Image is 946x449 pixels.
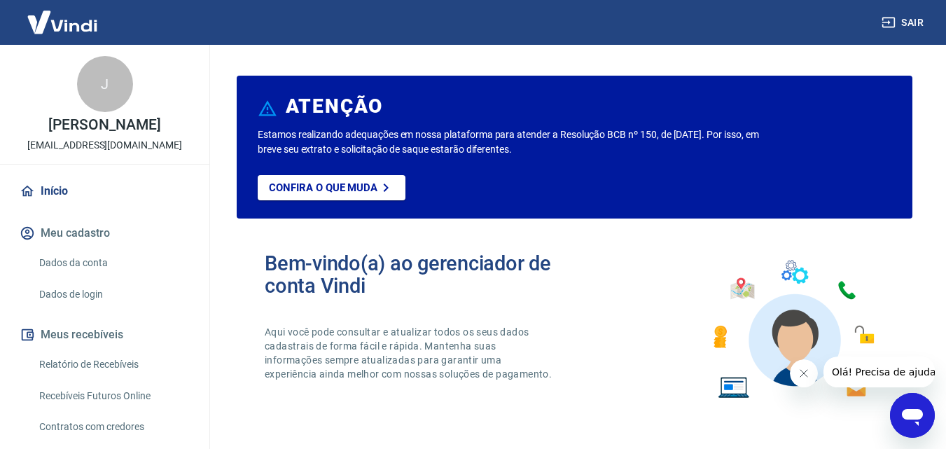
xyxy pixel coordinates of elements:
iframe: Botão para abrir a janela de mensagens [890,393,935,438]
p: [PERSON_NAME] [48,118,160,132]
p: Estamos realizando adequações em nossa plataforma para atender a Resolução BCB nº 150, de [DATE].... [258,127,765,157]
img: Imagem de um avatar masculino com diversos icones exemplificando as funcionalidades do gerenciado... [701,252,884,407]
a: Recebíveis Futuros Online [34,382,193,410]
button: Sair [879,10,929,36]
p: Confira o que muda [269,181,377,194]
span: Olá! Precisa de ajuda? [8,10,118,21]
button: Meus recebíveis [17,319,193,350]
a: Relatório de Recebíveis [34,350,193,379]
a: Dados de login [34,280,193,309]
iframe: Mensagem da empresa [823,357,935,387]
div: J [77,56,133,112]
h2: Bem-vindo(a) ao gerenciador de conta Vindi [265,252,575,297]
button: Meu cadastro [17,218,193,249]
a: Contratos com credores [34,413,193,441]
p: [EMAIL_ADDRESS][DOMAIN_NAME] [27,138,182,153]
img: Vindi [17,1,108,43]
iframe: Fechar mensagem [790,359,818,387]
h6: ATENÇÃO [286,99,383,113]
a: Dados da conta [34,249,193,277]
a: Início [17,176,193,207]
a: Confira o que muda [258,175,405,200]
p: Aqui você pode consultar e atualizar todos os seus dados cadastrais de forma fácil e rápida. Mant... [265,325,555,381]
